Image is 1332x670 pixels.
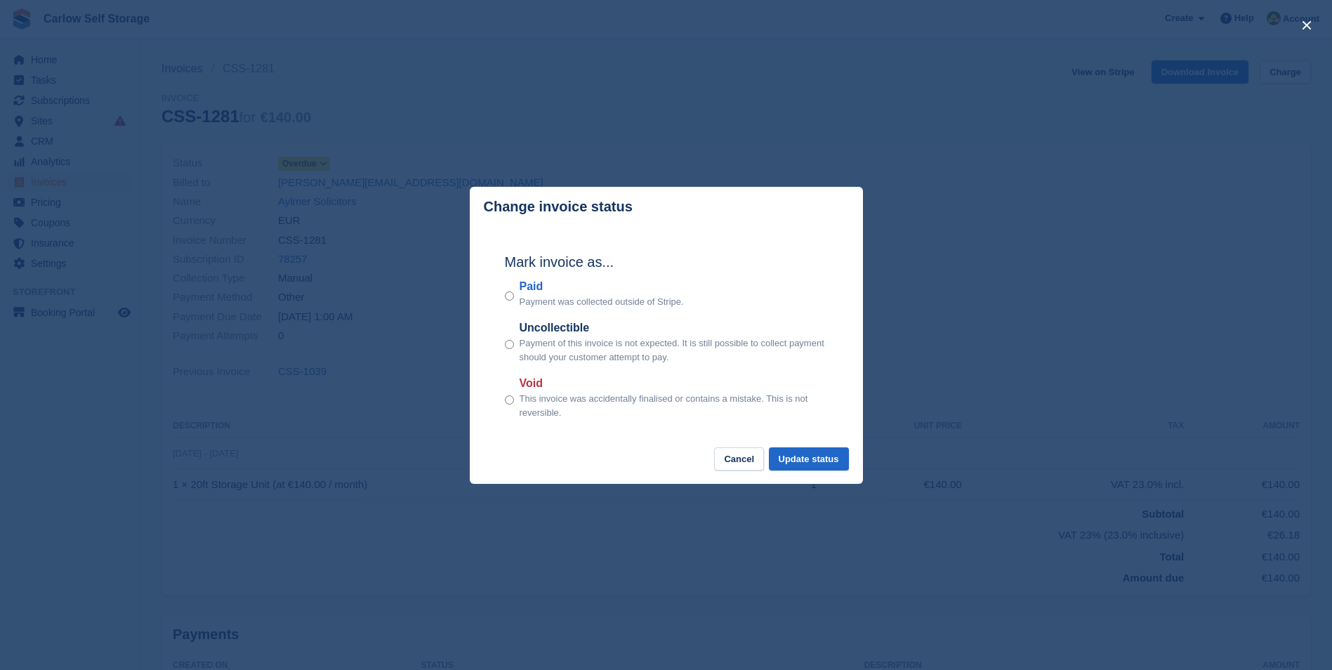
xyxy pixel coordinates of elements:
p: Change invoice status [484,199,633,215]
label: Paid [520,278,684,295]
button: Cancel [714,447,764,471]
p: This invoice was accidentally finalised or contains a mistake. This is not reversible. [520,392,828,419]
label: Uncollectible [520,320,828,336]
p: Payment of this invoice is not expected. It is still possible to collect payment should your cust... [520,336,828,364]
label: Void [520,375,828,392]
button: close [1295,14,1318,37]
p: Payment was collected outside of Stripe. [520,295,684,309]
button: Update status [769,447,849,471]
h2: Mark invoice as... [505,251,828,272]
